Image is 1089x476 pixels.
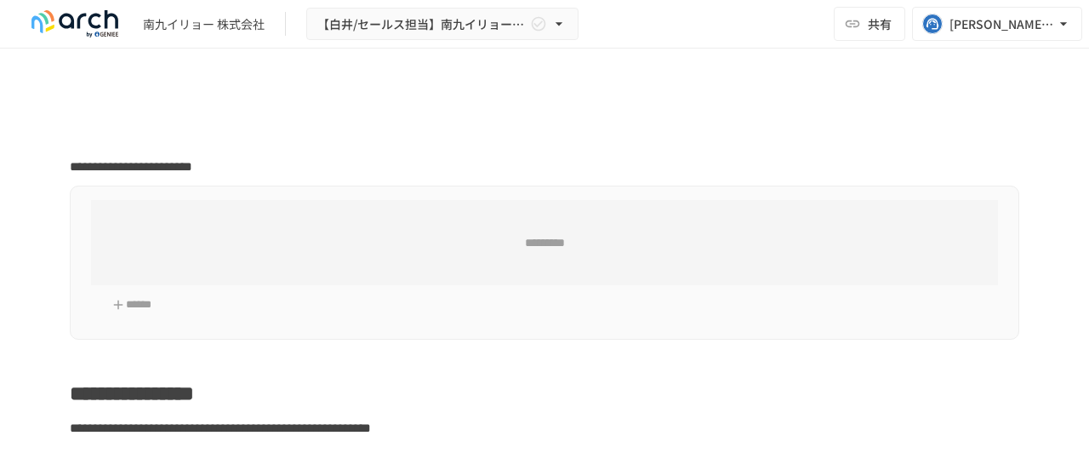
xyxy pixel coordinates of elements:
div: 南九イリョー 株式会社 [143,15,265,33]
span: 共有 [868,14,892,33]
button: [PERSON_NAME][EMAIL_ADDRESS][DOMAIN_NAME] [912,7,1082,41]
button: 【白井/セールス担当】南九イリョー株式会社様_初期設定サポート [306,8,579,41]
img: logo-default@2x-9cf2c760.svg [20,10,129,37]
span: 【白井/セールス担当】南九イリョー株式会社様_初期設定サポート [317,14,527,35]
div: [PERSON_NAME][EMAIL_ADDRESS][DOMAIN_NAME] [949,14,1055,35]
button: 共有 [834,7,905,41]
